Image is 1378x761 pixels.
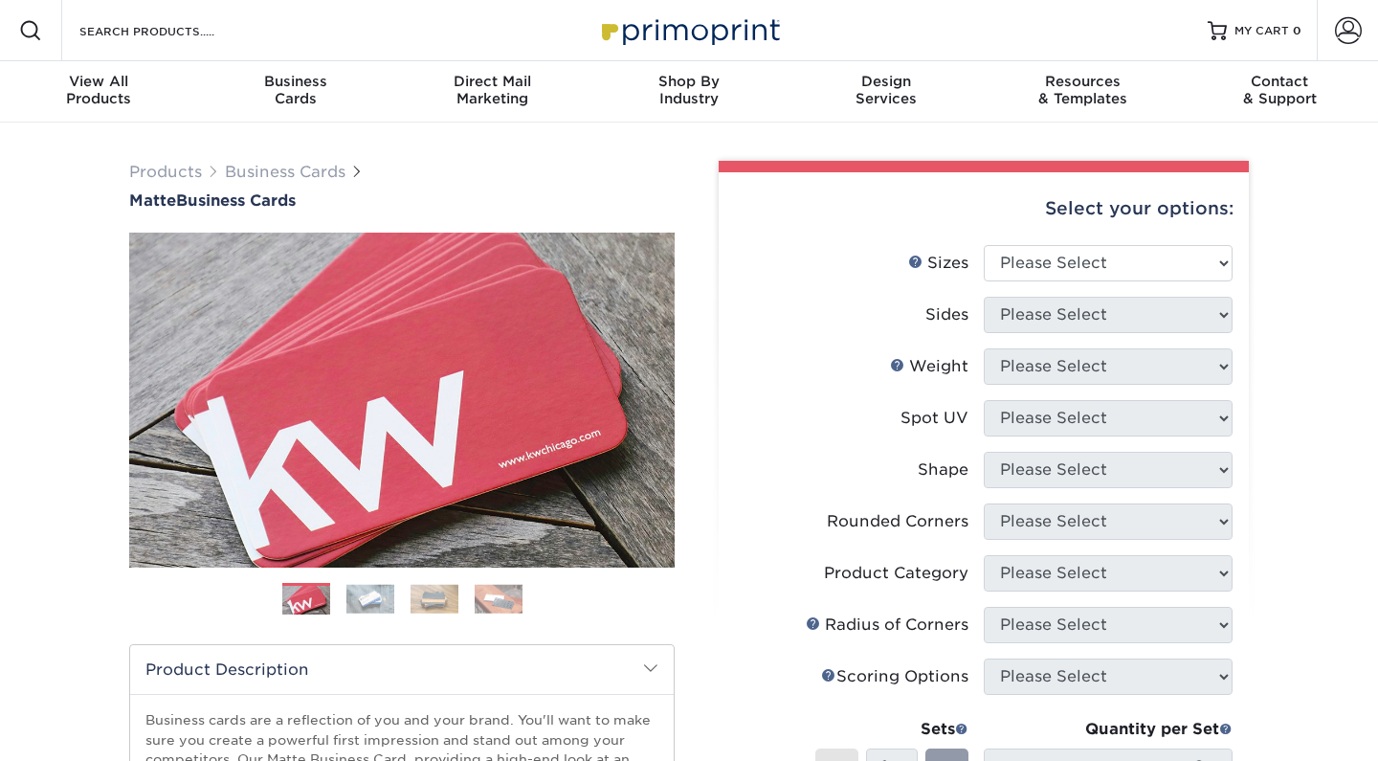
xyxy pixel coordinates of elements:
[1181,73,1378,107] div: & Support
[824,562,968,585] div: Product Category
[827,510,968,533] div: Rounded Corners
[815,718,968,741] div: Sets
[225,163,345,181] a: Business Cards
[925,303,968,326] div: Sides
[734,172,1234,245] div: Select your options:
[821,665,968,688] div: Scoring Options
[282,576,330,624] img: Business Cards 01
[411,584,458,614] img: Business Cards 03
[78,19,264,42] input: SEARCH PRODUCTS.....
[197,73,394,107] div: Cards
[197,61,394,123] a: BusinessCards
[197,73,394,90] span: Business
[1234,23,1289,39] span: MY CART
[129,163,202,181] a: Products
[788,73,985,107] div: Services
[788,73,985,90] span: Design
[129,191,675,210] a: MatteBusiness Cards
[984,718,1233,741] div: Quantity per Set
[985,73,1182,90] span: Resources
[806,614,968,637] div: Radius of Corners
[393,73,590,107] div: Marketing
[129,127,675,673] img: Matte 01
[129,191,176,210] span: Matte
[890,355,968,378] div: Weight
[393,61,590,123] a: Direct MailMarketing
[346,584,394,614] img: Business Cards 02
[1293,24,1301,37] span: 0
[908,252,968,275] div: Sizes
[593,10,785,51] img: Primoprint
[475,584,522,614] img: Business Cards 04
[1181,61,1378,123] a: Contact& Support
[788,61,985,123] a: DesignServices
[130,645,674,694] h2: Product Description
[985,73,1182,107] div: & Templates
[129,191,675,210] h1: Business Cards
[918,459,968,481] div: Shape
[590,73,788,90] span: Shop By
[393,73,590,90] span: Direct Mail
[590,73,788,107] div: Industry
[985,61,1182,123] a: Resources& Templates
[1181,73,1378,90] span: Contact
[590,61,788,123] a: Shop ByIndustry
[900,407,968,430] div: Spot UV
